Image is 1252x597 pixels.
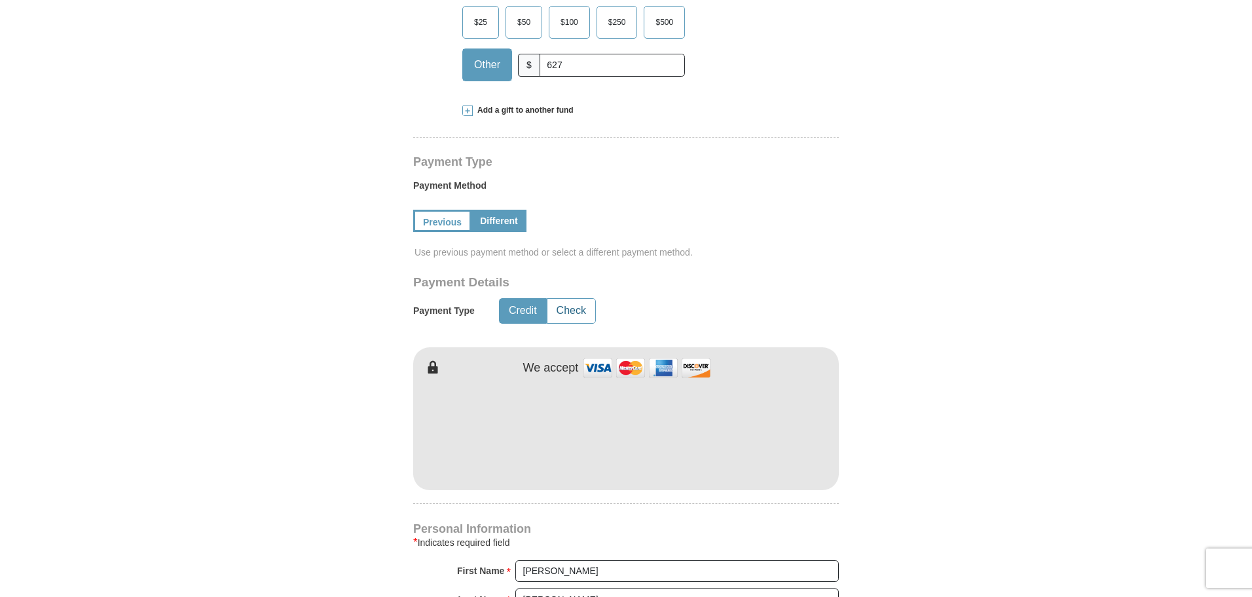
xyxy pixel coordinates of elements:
div: Indicates required field [413,535,839,550]
span: $250 [602,12,633,32]
h4: We accept [523,361,579,376]
h4: Personal Information [413,524,839,534]
span: Add a gift to another fund [473,105,574,116]
a: Previous [413,210,471,232]
span: Use previous payment method or select a different payment method. [414,246,840,259]
button: Check [547,299,595,323]
h4: Payment Type [413,157,839,167]
span: $500 [649,12,680,32]
span: $ [518,54,540,77]
label: Payment Method [413,179,839,199]
span: Other [468,55,507,75]
input: Other Amount [540,54,685,77]
a: Different [471,210,526,232]
img: credit cards accepted [581,354,712,382]
span: $50 [511,12,537,32]
span: $25 [468,12,494,32]
span: $100 [554,12,585,32]
h3: Payment Details [413,275,747,290]
button: Credit [500,299,546,323]
h5: Payment Type [413,305,475,317]
strong: First Name [457,562,504,580]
